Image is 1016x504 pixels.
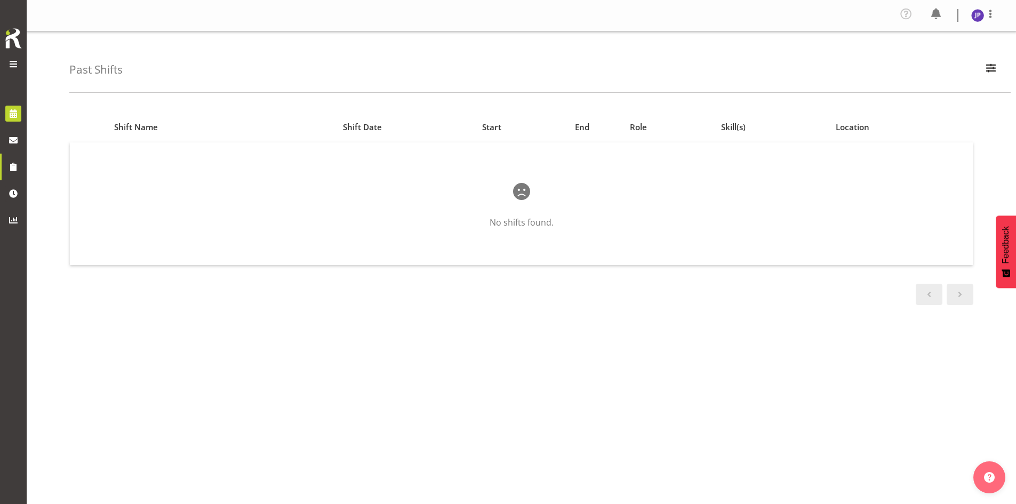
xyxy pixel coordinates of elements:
[996,215,1016,288] button: Feedback - Show survey
[69,63,123,76] h4: Past Shifts
[980,58,1002,82] button: Filter Employees
[984,472,995,483] img: help-xxl-2.png
[449,121,534,133] div: Start
[104,216,939,229] p: No shifts found.
[971,9,984,22] img: judith-partridge11888.jpg
[114,121,277,133] div: Shift Name
[1001,226,1011,263] span: Feedback
[630,121,709,133] div: Role
[836,121,967,133] div: Location
[289,121,436,133] div: Shift Date
[3,27,24,50] img: Rosterit icon logo
[547,121,618,133] div: End
[721,121,823,133] div: Skill(s)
